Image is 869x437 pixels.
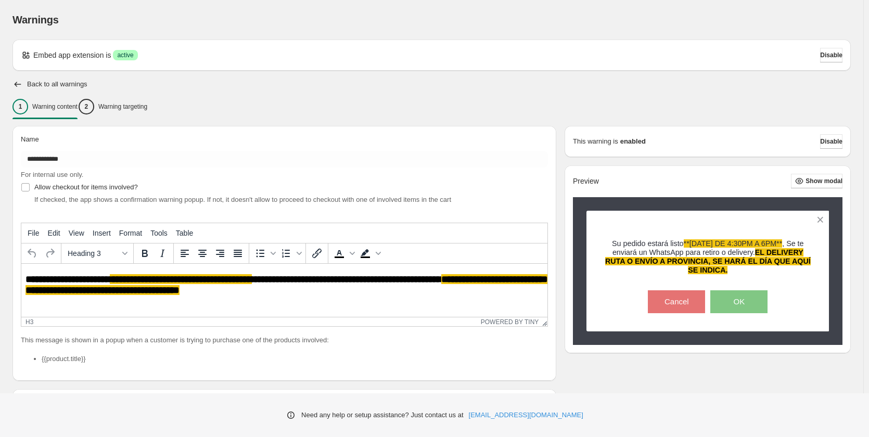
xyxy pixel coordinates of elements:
span: File [28,229,40,237]
button: 1Warning content [12,96,78,118]
a: Powered by Tiny [481,318,539,326]
button: Insert/edit link [308,245,326,262]
strong: enabled [620,136,646,147]
button: Align left [176,245,194,262]
div: Resize [539,317,547,326]
h2: Back to all warnings [27,80,87,88]
button: Cancel [648,290,705,313]
span: If checked, the app shows a confirmation warning popup. If not, it doesn't allow to proceed to ch... [34,196,451,203]
p: This message is shown in a popup when a customer is trying to purchase one of the products involved: [21,335,548,345]
div: h3 [25,318,33,326]
span: View [69,229,84,237]
h3: Su pedido estará listo , Se te enviará un WhatsApp para retiro o delivery. [605,239,811,275]
span: Heading 3 [68,249,119,258]
span: Disable [820,137,842,146]
button: Disable [820,134,842,149]
iframe: Rich Text Area [21,264,547,317]
span: Tools [150,229,168,237]
div: Background color [356,245,382,262]
button: Justify [229,245,247,262]
span: Show modal [806,177,842,185]
p: This warning is [573,136,618,147]
span: EL DELIVERY RUTA O ENVÍO A PROVINCIA, SE HARÁ EL DÍA QUE AQUÍ SE INDICA. [605,248,811,274]
span: Edit [48,229,60,237]
button: Undo [23,245,41,262]
span: Allow checkout for items involved? [34,183,138,191]
div: Text color [330,245,356,262]
button: Disable [820,48,842,62]
span: Insert [93,229,111,237]
span: active [117,51,133,59]
h2: Preview [573,177,599,186]
button: OK [710,290,768,313]
div: 1 [12,99,28,114]
div: Bullet list [251,245,277,262]
li: {{product.title}} [42,354,548,364]
span: Table [176,229,193,237]
button: Italic [154,245,171,262]
span: For internal use only. [21,171,83,178]
span: **[DATE] DE 4:30PM A 6PM** [684,239,783,248]
span: Name [21,135,39,143]
p: Warning targeting [98,102,147,111]
button: Align center [194,245,211,262]
p: Warning content [32,102,78,111]
button: 2Warning targeting [79,96,147,118]
div: 2 [79,99,94,114]
div: Numbered list [277,245,303,262]
button: Formats [63,245,131,262]
button: Bold [136,245,154,262]
a: [EMAIL_ADDRESS][DOMAIN_NAME] [469,410,583,420]
span: Disable [820,51,842,59]
button: Show modal [791,174,842,188]
p: Embed app extension is [33,50,111,60]
button: Align right [211,245,229,262]
button: Redo [41,245,59,262]
span: Warnings [12,14,59,25]
span: Format [119,229,142,237]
